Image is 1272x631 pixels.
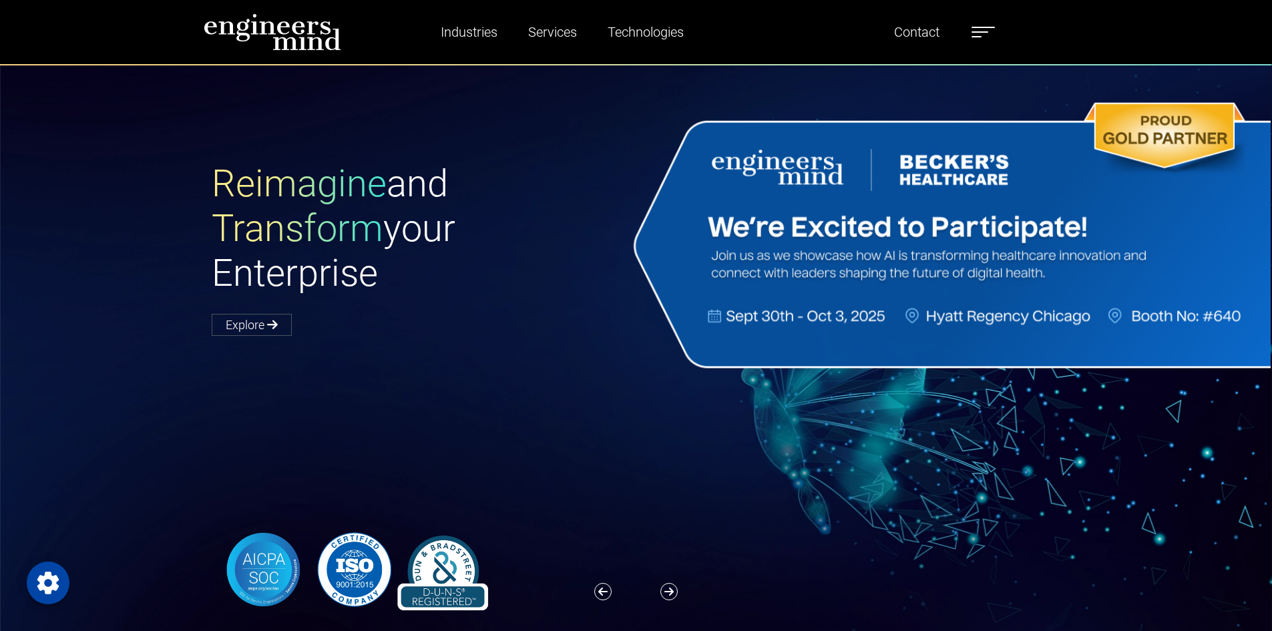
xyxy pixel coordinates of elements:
a: Explore [212,314,292,336]
h1: and your Enterprise [212,162,636,296]
a: Industries [435,17,503,47]
img: banner-logo [212,529,495,610]
span: Transform [212,206,383,250]
a: Services [523,17,582,47]
img: logo [204,13,341,51]
a: Technologies [602,17,689,47]
a: Contact [889,17,945,47]
img: Website Banner [627,97,1271,373]
span: Reimagine [212,162,387,206]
